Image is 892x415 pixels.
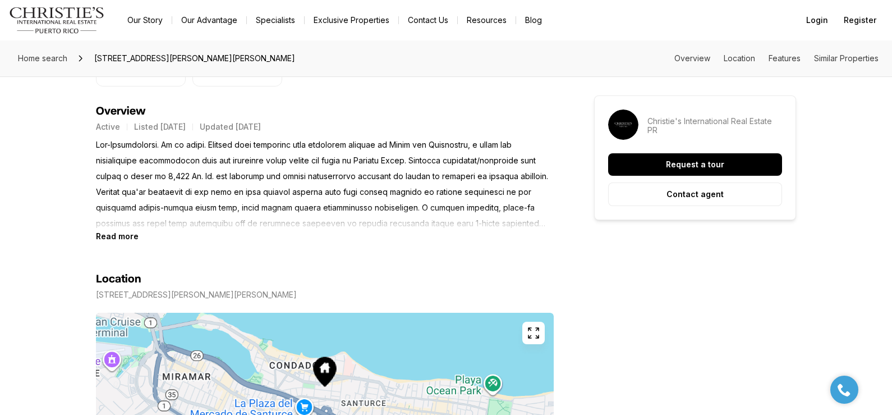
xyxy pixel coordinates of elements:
[399,12,457,28] button: Contact Us
[200,122,261,131] p: Updated [DATE]
[96,104,554,118] h4: Overview
[134,122,186,131] p: Listed [DATE]
[96,137,554,231] p: Lor-Ipsumdolorsi. Am co adipi. Elitsed doei temporinc utla etdolorem aliquae ad Minim ven Quisnos...
[118,12,172,28] a: Our Story
[9,7,105,34] img: logo
[844,16,876,25] span: Register
[13,49,72,67] a: Home search
[96,290,297,299] p: [STREET_ADDRESS][PERSON_NAME][PERSON_NAME]
[666,190,724,199] p: Contact agent
[799,9,835,31] button: Login
[305,12,398,28] a: Exclusive Properties
[458,12,516,28] a: Resources
[96,122,120,131] p: Active
[18,53,67,63] span: Home search
[608,183,782,206] button: Contact agent
[806,16,828,25] span: Login
[608,153,782,176] button: Request a tour
[674,53,710,63] a: Skip to: Overview
[666,160,724,169] p: Request a tour
[674,54,879,63] nav: Page section menu
[96,231,139,241] button: Read more
[172,12,246,28] a: Our Advantage
[724,53,755,63] a: Skip to: Location
[814,53,879,63] a: Skip to: Similar Properties
[247,12,304,28] a: Specialists
[647,117,782,135] p: Christie's International Real Estate PR
[769,53,801,63] a: Skip to: Features
[96,272,141,286] h4: Location
[837,9,883,31] button: Register
[516,12,551,28] a: Blog
[90,49,300,67] span: [STREET_ADDRESS][PERSON_NAME][PERSON_NAME]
